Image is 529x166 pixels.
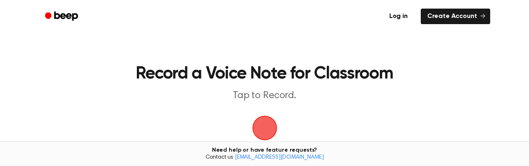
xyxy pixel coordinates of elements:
[108,89,422,103] p: Tap to Record.
[235,155,324,160] a: [EMAIL_ADDRESS][DOMAIN_NAME]
[5,154,524,162] span: Contact us
[381,7,416,26] a: Log in
[39,9,85,25] a: Beep
[421,9,490,24] a: Create Account
[252,116,277,140] img: Beep Logo
[88,65,441,83] h1: Record a Voice Note for Classroom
